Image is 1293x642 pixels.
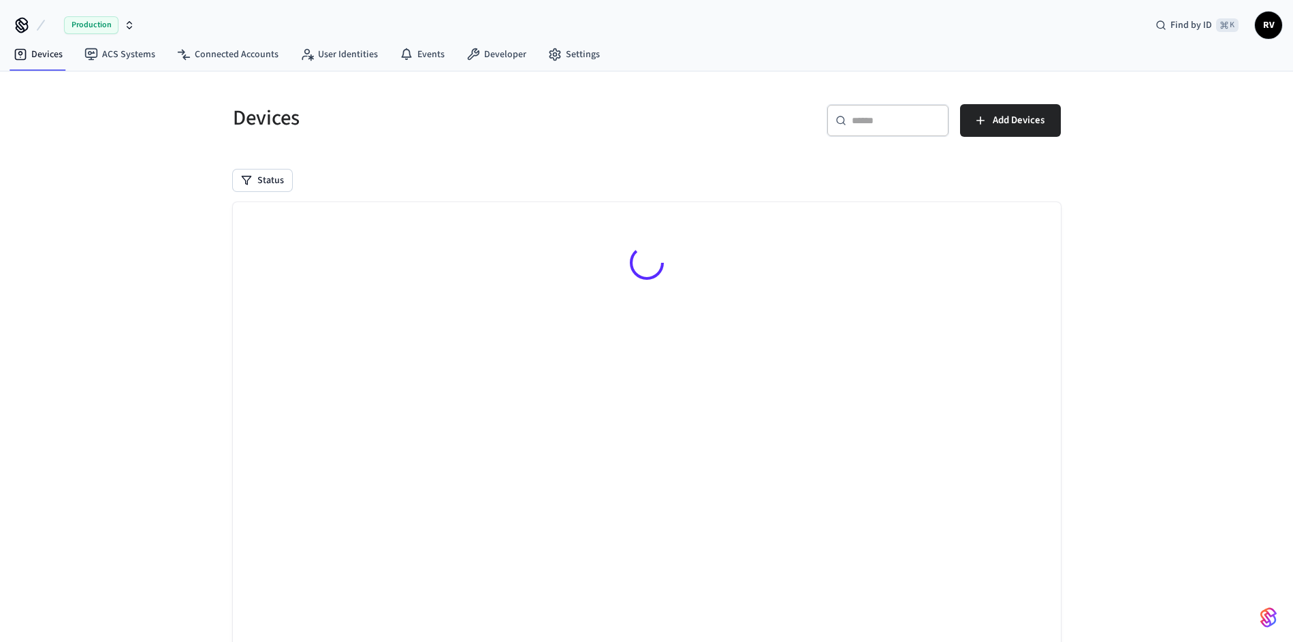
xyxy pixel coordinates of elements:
[289,42,389,67] a: User Identities
[456,42,537,67] a: Developer
[1260,607,1277,628] img: SeamLogoGradient.69752ec5.svg
[64,16,118,34] span: Production
[1256,13,1281,37] span: RV
[1145,13,1249,37] div: Find by ID⌘ K
[960,104,1061,137] button: Add Devices
[3,42,74,67] a: Devices
[1255,12,1282,39] button: RV
[233,170,292,191] button: Status
[993,112,1044,129] span: Add Devices
[389,42,456,67] a: Events
[74,42,166,67] a: ACS Systems
[1170,18,1212,32] span: Find by ID
[1216,18,1239,32] span: ⌘ K
[233,104,639,132] h5: Devices
[537,42,611,67] a: Settings
[166,42,289,67] a: Connected Accounts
